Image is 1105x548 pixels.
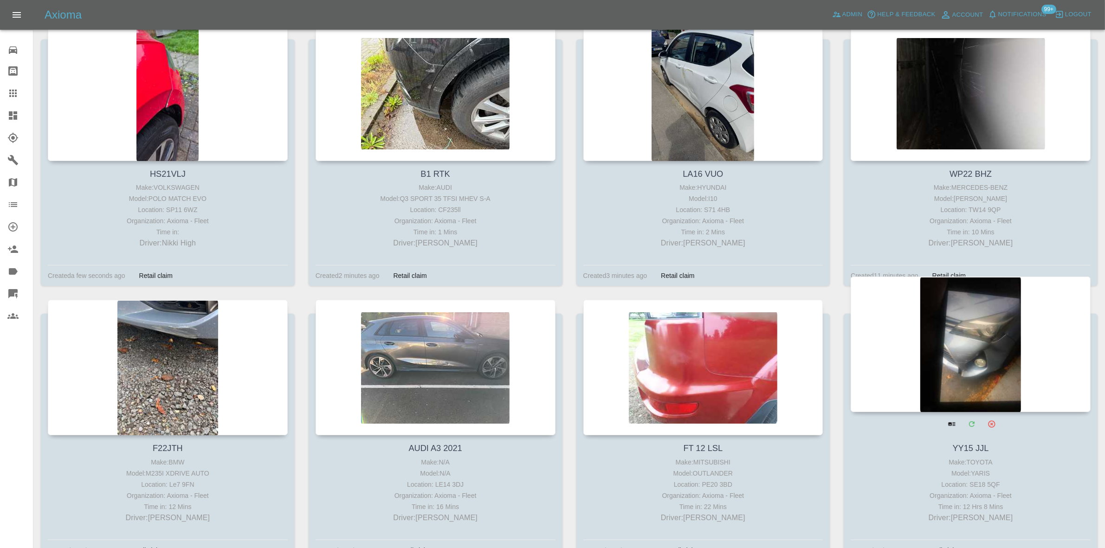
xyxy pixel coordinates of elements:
[1053,7,1094,22] button: Logout
[925,270,973,281] div: Retail claim
[586,479,821,490] div: Location: PE20 3BD
[316,270,380,281] div: Created 2 minutes ago
[586,238,821,249] p: Driver: [PERSON_NAME]
[586,204,821,215] div: Location: S71 4HB
[50,468,285,479] div: Model: M235I XDRIVE AUTO
[50,215,285,226] div: Organization: Axioma - Fleet
[318,501,553,512] div: Time in: 16 Mins
[50,226,285,238] div: Time in:
[998,9,1047,20] span: Notifications
[318,512,553,523] p: Driver: [PERSON_NAME]
[318,479,553,490] div: Location: LE14 3DJ
[851,270,918,281] div: Created 11 minutes ago
[318,226,553,238] div: Time in: 1 Mins
[877,9,935,20] span: Help & Feedback
[50,238,285,249] p: Driver: Nikki High
[938,7,986,22] a: Account
[683,169,723,179] a: LA16 VUO
[853,238,1088,249] p: Driver: [PERSON_NAME]
[853,226,1088,238] div: Time in: 10 Mins
[50,512,285,523] p: Driver: [PERSON_NAME]
[865,7,937,22] button: Help & Feedback
[387,270,434,281] div: Retail claim
[586,182,821,193] div: Make: HYUNDAI
[586,501,821,512] div: Time in: 22 Mins
[586,512,821,523] p: Driver: [PERSON_NAME]
[853,215,1088,226] div: Organization: Axioma - Fleet
[50,182,285,193] div: Make: VOLKSWAGEN
[853,512,1088,523] p: Driver: [PERSON_NAME]
[830,7,865,22] a: Admin
[684,444,723,453] a: FT 12 LSL
[982,414,1001,433] button: Archive
[50,490,285,501] div: Organization: Axioma - Fleet
[132,270,180,281] div: Retail claim
[853,501,1088,512] div: Time in: 12 Hrs 8 Mins
[50,501,285,512] div: Time in: 12 Mins
[853,204,1088,215] div: Location: TW14 9QP
[953,444,989,453] a: YY15 JJL
[48,270,125,281] div: Created a few seconds ago
[50,479,285,490] div: Location: Le7 9FN
[654,270,701,281] div: Retail claim
[942,414,961,433] a: View
[853,468,1088,479] div: Model: YARIS
[318,182,553,193] div: Make: AUDI
[318,238,553,249] p: Driver: [PERSON_NAME]
[318,215,553,226] div: Organization: Axioma - Fleet
[842,9,863,20] span: Admin
[853,490,1088,501] div: Organization: Axioma - Fleet
[318,490,553,501] div: Organization: Axioma - Fleet
[6,4,28,26] button: Open drawer
[853,457,1088,468] div: Make: TOYOTA
[950,169,992,179] a: WP22 BHZ
[420,169,450,179] a: B1 RTK
[1041,5,1056,14] span: 99+
[318,193,553,204] div: Model: Q3 SPORT 35 TFSI MHEV S-A
[583,270,647,281] div: Created 3 minutes ago
[50,193,285,204] div: Model: POLO MATCH EVO
[318,468,553,479] div: Model: N/A
[586,468,821,479] div: Model: OUTLANDER
[952,10,983,20] span: Account
[45,7,82,22] h5: Axioma
[586,193,821,204] div: Model: I10
[586,226,821,238] div: Time in: 2 Mins
[986,7,1049,22] button: Notifications
[50,457,285,468] div: Make: BMW
[150,169,186,179] a: HS21VLJ
[318,457,553,468] div: Make: N/A
[318,204,553,215] div: Location: CF235ll
[962,414,981,433] a: Modify
[153,444,183,453] a: F22JTH
[586,457,821,468] div: Make: MITSUBISHI
[853,182,1088,193] div: Make: MERCEDES-BENZ
[853,193,1088,204] div: Model: [PERSON_NAME]
[853,479,1088,490] div: Location: SE18 5QF
[1065,9,1092,20] span: Logout
[586,490,821,501] div: Organization: Axioma - Fleet
[408,444,462,453] a: AUDI A3 2021
[50,204,285,215] div: Location: SP11 6WZ
[586,215,821,226] div: Organization: Axioma - Fleet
